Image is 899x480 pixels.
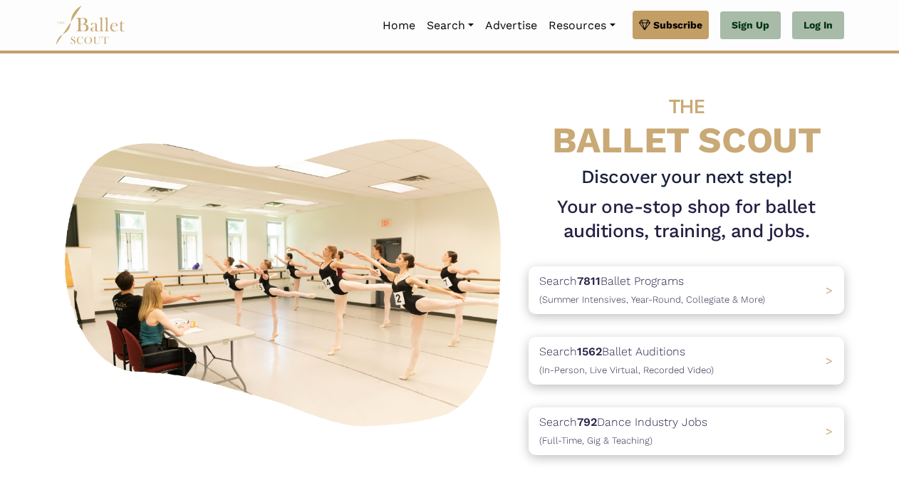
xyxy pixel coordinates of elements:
h3: Discover your next step! [529,165,844,189]
img: A group of ballerinas talking to each other in a ballet studio [55,125,517,434]
a: Search1562Ballet Auditions(In-Person, Live Virtual, Recorded Video) > [529,337,844,385]
span: > [826,354,833,367]
a: Home [377,11,421,41]
span: (Full-Time, Gig & Teaching) [539,435,653,446]
a: Search792Dance Industry Jobs(Full-Time, Gig & Teaching) > [529,407,844,455]
span: (Summer Intensives, Year-Round, Collegiate & More) [539,294,765,305]
span: (In-Person, Live Virtual, Recorded Video) [539,365,714,375]
span: > [826,424,833,438]
b: 792 [577,415,597,429]
b: 7811 [577,274,601,288]
a: Search [421,11,479,41]
span: THE [669,95,705,118]
b: 1562 [577,345,602,358]
h1: Your one-stop shop for ballet auditions, training, and jobs. [529,195,844,244]
a: Advertise [479,11,543,41]
a: Subscribe [633,11,709,39]
img: gem.svg [639,17,650,33]
a: Sign Up [720,11,781,40]
p: Search Ballet Programs [539,272,765,308]
p: Search Ballet Auditions [539,343,714,379]
span: > [826,283,833,297]
p: Search Dance Industry Jobs [539,413,707,449]
a: Search7811Ballet Programs(Summer Intensives, Year-Round, Collegiate & More)> [529,266,844,314]
h4: BALLET SCOUT [529,82,844,160]
a: Resources [543,11,620,41]
span: Subscribe [653,17,702,33]
a: Log In [792,11,844,40]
